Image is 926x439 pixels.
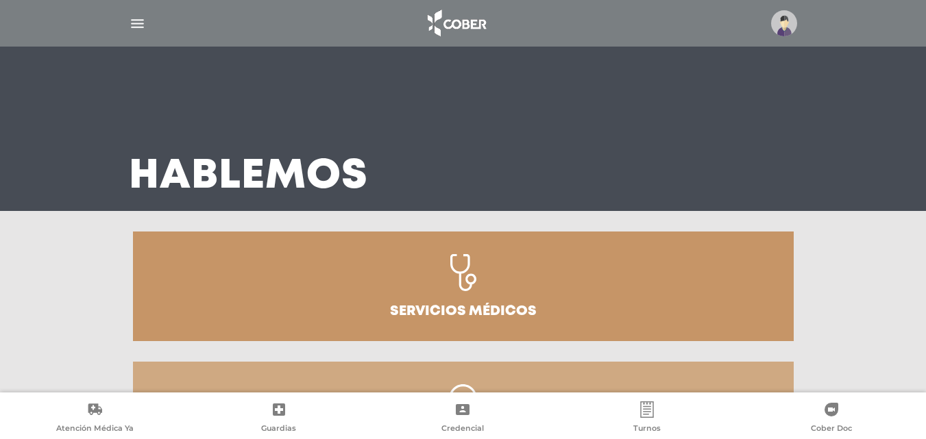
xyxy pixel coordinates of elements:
span: Cober Doc [811,423,852,436]
span: Credencial [441,423,484,436]
h3: Servicios médicos [390,305,537,318]
a: Servicios médicos [133,231,794,341]
span: Atención Médica Ya [56,423,134,436]
span: Guardias [261,423,296,436]
img: Cober_menu-lines-white.svg [129,15,146,32]
a: Guardias [187,401,371,436]
img: logo_cober_home-white.png [420,7,492,40]
a: Atención Médica Ya [3,401,187,436]
a: Cober Doc [739,401,923,436]
span: Turnos [633,423,661,436]
img: profile-placeholder.svg [771,10,797,36]
h3: Hablemos [129,159,368,195]
a: Turnos [555,401,740,436]
a: Credencial [371,401,555,436]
